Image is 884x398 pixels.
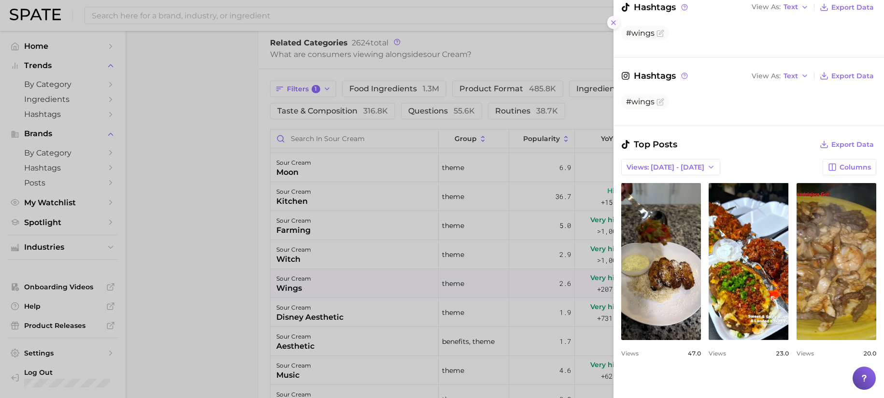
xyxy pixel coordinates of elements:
[626,28,655,38] span: #wings
[817,69,876,83] button: Export Data
[752,73,781,79] span: View As
[817,138,876,151] button: Export Data
[627,163,704,171] span: Views: [DATE] - [DATE]
[831,141,874,149] span: Export Data
[621,0,689,14] span: Hashtags
[656,29,664,37] button: Flag as miscategorized or irrelevant
[621,69,689,83] span: Hashtags
[817,0,876,14] button: Export Data
[831,72,874,80] span: Export Data
[626,97,655,106] span: #wings
[656,98,664,106] button: Flag as miscategorized or irrelevant
[784,4,798,10] span: Text
[784,73,798,79] span: Text
[749,70,811,82] button: View AsText
[752,4,781,10] span: View As
[797,350,814,357] span: Views
[776,350,789,357] span: 23.0
[621,138,677,151] span: Top Posts
[863,350,876,357] span: 20.0
[621,159,720,175] button: Views: [DATE] - [DATE]
[831,3,874,12] span: Export Data
[709,350,726,357] span: Views
[749,1,811,14] button: View AsText
[840,163,871,171] span: Columns
[621,350,639,357] span: Views
[688,350,701,357] span: 47.0
[823,159,876,175] button: Columns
